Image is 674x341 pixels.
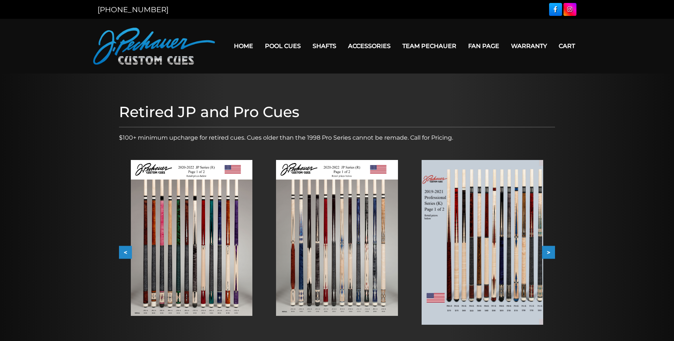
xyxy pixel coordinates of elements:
button: > [542,246,555,259]
a: Accessories [342,37,396,55]
a: Warranty [505,37,553,55]
a: Home [228,37,259,55]
button: < [119,246,132,259]
p: $100+ minimum upcharge for retired cues. Cues older than the 1998 Pro Series cannot be remade. Ca... [119,133,555,142]
a: Shafts [307,37,342,55]
a: Pool Cues [259,37,307,55]
a: Fan Page [462,37,505,55]
a: [PHONE_NUMBER] [98,5,168,14]
img: Pechauer Custom Cues [93,28,215,65]
a: Cart [553,37,581,55]
div: Carousel Navigation [119,246,555,259]
a: Team Pechauer [396,37,462,55]
h1: Retired JP and Pro Cues [119,103,555,121]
